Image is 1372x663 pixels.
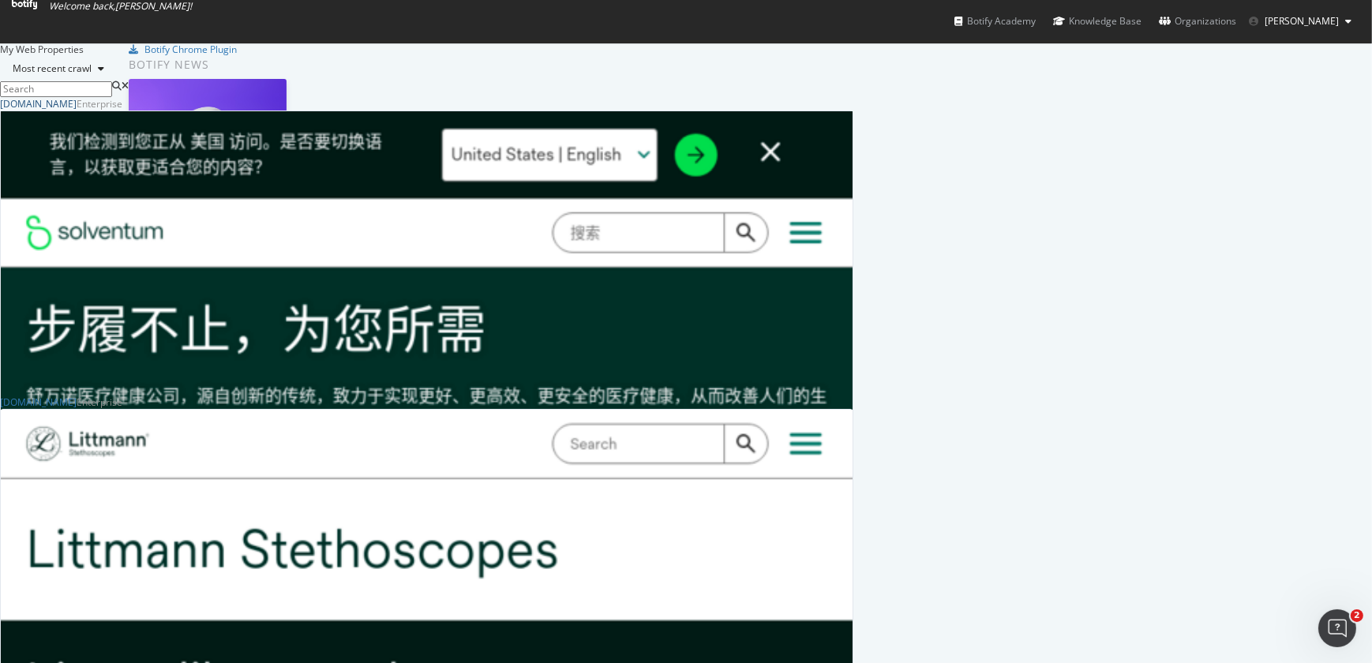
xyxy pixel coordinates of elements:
img: Why You Need an AI Bot Governance Plan (and How to Build One) [129,79,287,186]
div: Knowledge Base [1053,13,1141,29]
span: 2 [1351,609,1363,622]
span: Travis Yano [1265,14,1339,28]
div: Botify Chrome Plugin [144,43,237,56]
div: Most recent crawl [13,64,92,73]
div: Enterprise [77,395,122,409]
div: Organizations [1159,13,1236,29]
div: Botify Academy [954,13,1036,29]
iframe: Intercom live chat [1318,609,1356,647]
a: Botify Chrome Plugin [129,43,237,56]
div: Enterprise [77,97,122,110]
div: Botify news [129,56,450,73]
button: [PERSON_NAME] [1236,9,1364,34]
